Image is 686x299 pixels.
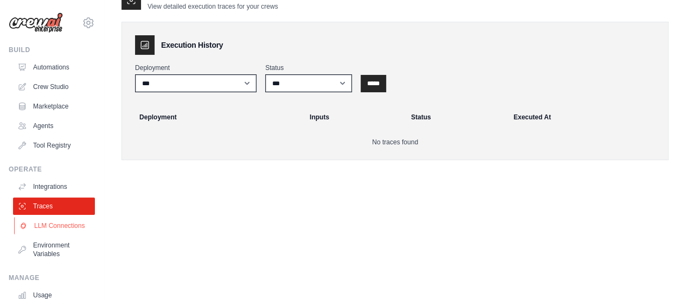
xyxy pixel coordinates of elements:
img: Logo [9,12,63,33]
th: Executed At [507,105,664,129]
a: Automations [13,59,95,76]
div: Build [9,46,95,54]
a: Agents [13,117,95,135]
a: Marketplace [13,98,95,115]
th: Inputs [303,105,405,129]
div: Operate [9,165,95,174]
div: Manage [9,273,95,282]
a: Crew Studio [13,78,95,96]
a: Tool Registry [13,137,95,154]
a: LLM Connections [14,217,96,234]
a: Traces [13,198,95,215]
a: Environment Variables [13,237,95,263]
a: Integrations [13,178,95,195]
th: Deployment [126,105,303,129]
p: No traces found [135,138,655,147]
h3: Execution History [161,40,223,50]
label: Status [265,63,352,72]
p: View detailed execution traces for your crews [148,2,278,11]
th: Status [405,105,507,129]
label: Deployment [135,63,257,72]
